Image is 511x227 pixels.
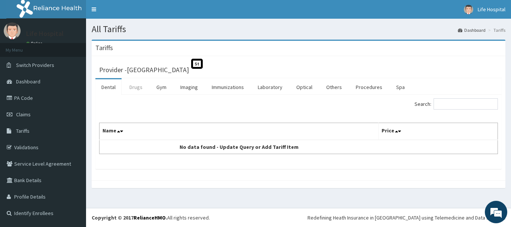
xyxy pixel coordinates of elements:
[100,123,379,140] th: Name
[150,79,172,95] a: Gym
[123,79,149,95] a: Drugs
[16,62,54,68] span: Switch Providers
[320,79,348,95] a: Others
[434,98,498,110] input: Search:
[95,79,122,95] a: Dental
[16,128,30,134] span: Tariffs
[86,208,511,227] footer: All rights reserved.
[390,79,411,95] a: Spa
[100,140,379,154] td: No data found - Update Query or Add Tariff Item
[206,79,250,95] a: Immunizations
[95,45,113,51] h3: Tariffs
[26,41,44,46] a: Online
[307,214,505,221] div: Redefining Heath Insurance in [GEOGRAPHIC_DATA] using Telemedicine and Data Science!
[290,79,318,95] a: Optical
[134,214,166,221] a: RelianceHMO
[92,24,505,34] h1: All Tariffs
[478,6,505,13] span: Life Hospital
[350,79,388,95] a: Procedures
[378,123,498,140] th: Price
[92,214,167,221] strong: Copyright © 2017 .
[464,5,473,14] img: User Image
[16,78,40,85] span: Dashboard
[191,59,203,69] span: St
[4,22,21,39] img: User Image
[486,27,505,33] li: Tariffs
[414,98,498,110] label: Search:
[252,79,288,95] a: Laboratory
[458,27,486,33] a: Dashboard
[99,67,189,73] h3: Provider - [GEOGRAPHIC_DATA]
[174,79,204,95] a: Imaging
[26,30,64,37] p: Life Hospital
[16,111,31,118] span: Claims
